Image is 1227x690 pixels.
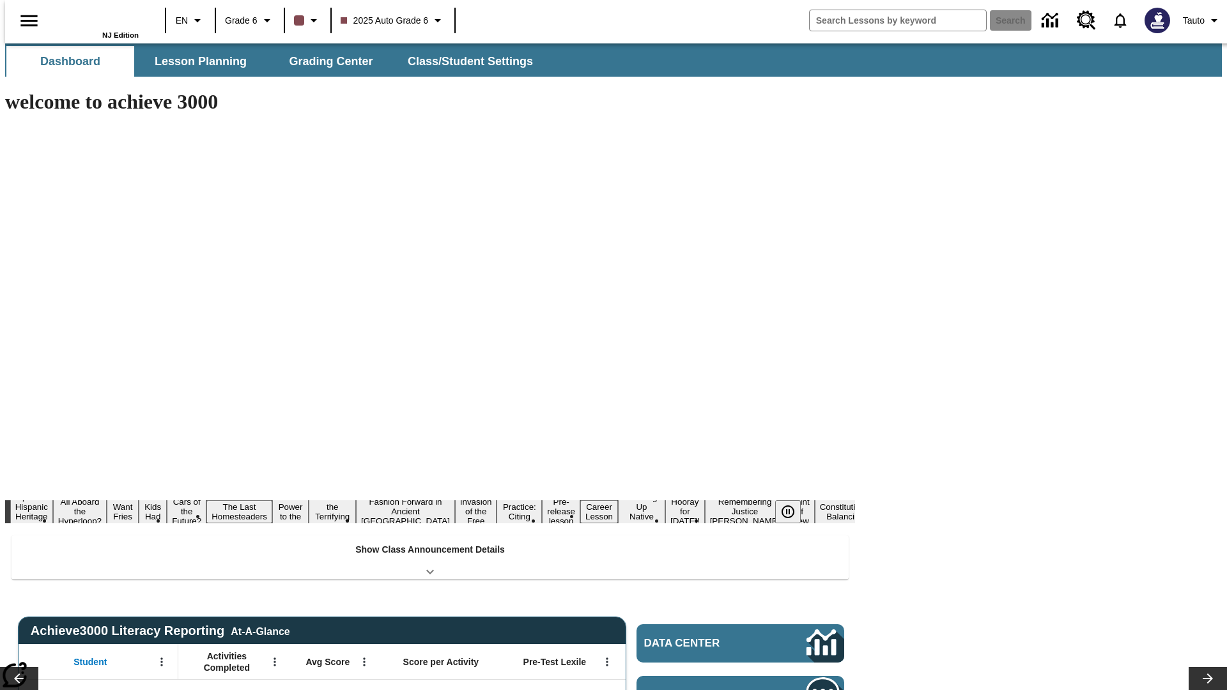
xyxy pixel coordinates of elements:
button: Open Menu [152,652,171,671]
div: At-A-Glance [231,624,289,638]
button: Grade: Grade 6, Select a grade [220,9,280,32]
button: Slide 9 Fashion Forward in Ancient Rome [356,495,455,528]
span: Achieve3000 Literacy Reporting [31,624,290,638]
a: Data Center [637,624,844,663]
span: 2025 Auto Grade 6 [341,14,429,27]
button: Open Menu [355,652,374,671]
button: Class/Student Settings [397,46,543,77]
div: Home [56,4,139,39]
span: EN [176,14,188,27]
h1: welcome to achieve 3000 [5,90,855,114]
button: Slide 14 Cooking Up Native Traditions [618,491,665,533]
button: Slide 13 Career Lesson [580,500,618,523]
div: Show Class Announcement Details [12,535,849,579]
button: Slide 18 The Constitution's Balancing Act [815,491,876,533]
button: Lesson Planning [137,46,265,77]
button: Open side menu [10,2,48,40]
a: Home [56,6,139,31]
input: search field [810,10,986,31]
span: Grade 6 [225,14,258,27]
span: Pre-Test Lexile [523,656,587,668]
button: Slide 8 Attack of the Terrifying Tomatoes [309,491,356,533]
button: Slide 11 Mixed Practice: Citing Evidence [497,491,542,533]
span: Tauto [1183,14,1205,27]
a: Data Center [1034,3,1069,38]
span: Score per Activity [403,656,479,668]
button: Open Menu [598,652,617,671]
button: Class: 2025 Auto Grade 6, Select your class [336,9,451,32]
span: NJ Edition [102,31,139,39]
span: Student [73,656,107,668]
div: SubNavbar [5,43,1222,77]
button: Grading Center [267,46,395,77]
button: Slide 2 All Aboard the Hyperloop? [53,495,107,528]
button: Lesson carousel, Next [1189,667,1227,690]
button: Slide 7 Solar Power to the People [272,491,309,533]
button: Class color is dark brown. Change class color [289,9,327,32]
span: Avg Score [305,656,350,668]
button: Slide 6 The Last Homesteaders [206,500,272,523]
div: Pause [775,500,814,523]
button: Open Menu [265,652,284,671]
a: Resource Center, Will open in new tab [1069,3,1104,38]
p: Show Class Announcement Details [355,543,505,556]
button: Slide 16 Remembering Justice O'Connor [705,495,785,528]
button: Slide 12 Pre-release lesson [542,495,580,528]
button: Slide 15 Hooray for Constitution Day! [665,495,705,528]
img: Avatar [1145,8,1170,33]
button: Slide 3 Do You Want Fries With That? [107,481,139,542]
button: Pause [775,500,801,523]
button: Select a new avatar [1137,4,1178,37]
span: Activities Completed [185,650,269,673]
button: Slide 10 The Invasion of the Free CD [455,486,497,537]
button: Slide 4 Dirty Jobs Kids Had To Do [139,481,167,542]
button: Slide 5 Cars of the Future? [167,495,206,528]
div: SubNavbar [5,46,544,77]
button: Slide 1 ¡Viva Hispanic Heritage Month! [10,491,53,533]
button: Dashboard [6,46,134,77]
span: Data Center [644,637,764,650]
button: Language: EN, Select a language [170,9,211,32]
a: Notifications [1104,4,1137,37]
button: Profile/Settings [1178,9,1227,32]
